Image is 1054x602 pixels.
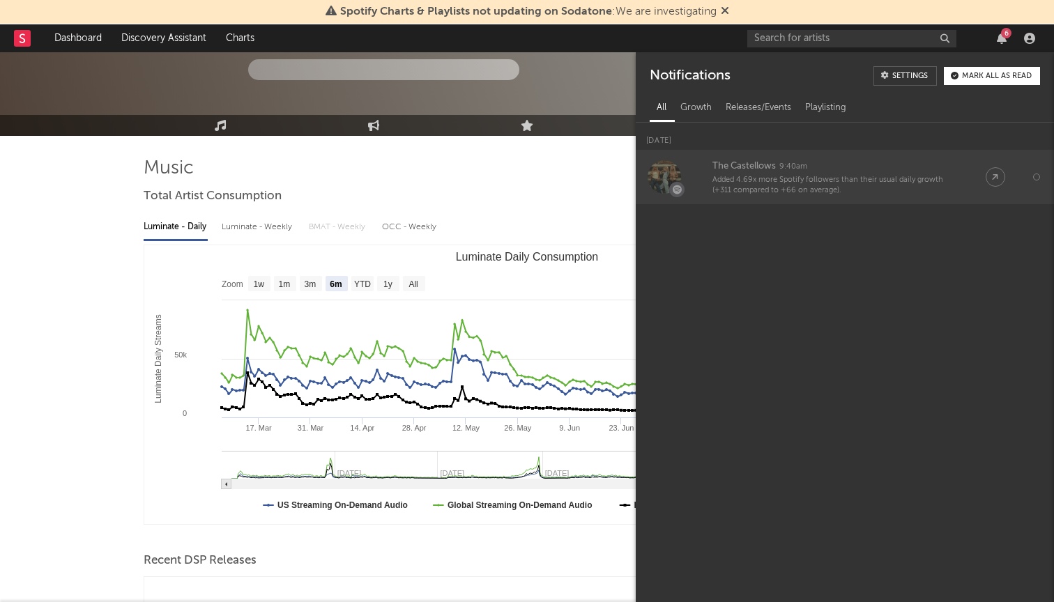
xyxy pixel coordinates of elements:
[222,279,243,289] text: Zoom
[245,424,272,432] text: 17. Mar
[609,424,634,432] text: 23. Jun
[962,72,1032,80] div: Mark all as read
[144,245,910,524] svg: Luminate Daily Consumption
[340,6,717,17] span: : We are investigating
[719,96,798,120] div: Releases/Events
[222,215,295,239] div: Luminate - Weekly
[448,500,593,510] text: Global Streaming On-Demand Audio
[944,67,1040,85] button: Mark all as read
[350,424,374,432] text: 14. Apr
[712,158,776,175] div: The Castellows
[892,72,928,80] div: Settings
[383,279,392,289] text: 1y
[1001,28,1011,38] div: 6
[779,162,807,172] div: 9:40am
[997,33,1007,44] button: 6
[873,66,937,86] a: Settings
[798,96,853,120] div: Playlisting
[298,424,324,432] text: 31. Mar
[183,409,187,417] text: 0
[452,424,480,432] text: 12. May
[636,123,1054,150] div: [DATE]
[721,6,729,17] span: Dismiss
[559,424,580,432] text: 9. Jun
[504,424,532,432] text: 26. May
[408,279,418,289] text: All
[634,500,778,510] text: Ex-US Streaming On-Demand Audio
[254,279,265,289] text: 1w
[279,279,291,289] text: 1m
[305,279,316,289] text: 3m
[144,188,282,205] span: Total Artist Consumption
[330,279,342,289] text: 6m
[402,424,427,432] text: 28. Apr
[456,251,599,263] text: Luminate Daily Consumption
[747,30,956,47] input: Search for artists
[45,24,112,52] a: Dashboard
[174,350,187,359] text: 50k
[382,215,438,239] div: OCC - Weekly
[673,96,719,120] div: Growth
[354,279,371,289] text: YTD
[153,314,163,403] text: Luminate Daily Streams
[216,24,264,52] a: Charts
[144,553,257,569] span: Recent DSP Releases
[636,150,1054,204] a: The Castellows9:40amAdded 4.69x more Spotify followers than their usual daily growth (+311 compar...
[650,66,730,86] div: Notifications
[340,6,612,17] span: Spotify Charts & Playlists not updating on Sodatone
[112,24,216,52] a: Discovery Assistant
[650,96,673,120] div: All
[277,500,408,510] text: US Streaming On-Demand Audio
[712,175,958,196] div: Added 4.69x more Spotify followers than their usual daily growth (+311 compared to +66 on average).
[144,215,208,239] div: Luminate - Daily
